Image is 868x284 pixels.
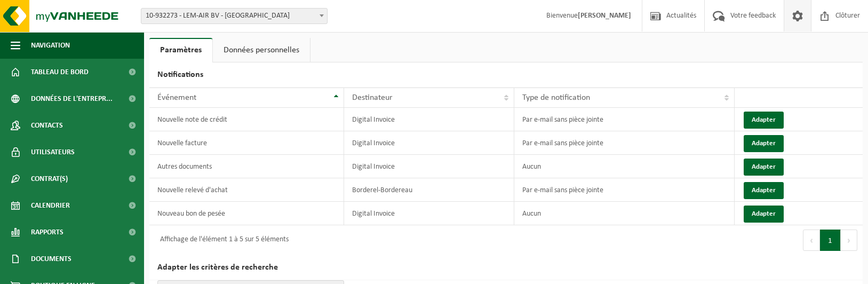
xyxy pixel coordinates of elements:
[514,131,735,155] td: Par e-mail sans pièce jointe
[514,202,735,225] td: Aucun
[149,255,863,280] h2: Adapter les critères de recherche
[522,93,590,102] span: Type de notification
[155,231,289,250] div: Affichage de l'élément 1 à 5 sur 5 éléments
[31,112,63,139] span: Contacts
[744,135,784,152] button: Adapter
[31,192,70,219] span: Calendrier
[744,206,784,223] button: Adapter
[149,62,863,88] h2: Notifications
[820,230,841,251] button: 1
[149,178,344,202] td: Nouvelle relevé d'achat
[31,246,71,272] span: Documents
[5,261,178,284] iframe: chat widget
[31,219,63,246] span: Rapports
[157,93,196,102] span: Événement
[344,202,515,225] td: Digital Invoice
[744,182,784,199] button: Adapter
[213,38,310,62] a: Données personnelles
[141,8,328,24] span: 10-932273 - LEM-AIR BV - ANDERLECHT
[149,38,212,62] a: Paramètres
[31,165,68,192] span: Contrat(s)
[31,139,75,165] span: Utilisateurs
[514,155,735,178] td: Aucun
[344,108,515,131] td: Digital Invoice
[841,230,857,251] button: Next
[578,12,631,20] strong: [PERSON_NAME]
[344,155,515,178] td: Digital Invoice
[149,202,344,225] td: Nouveau bon de pesée
[149,155,344,178] td: Autres documents
[149,108,344,131] td: Nouvelle note de crédit
[31,59,89,85] span: Tableau de bord
[141,9,327,23] span: 10-932273 - LEM-AIR BV - ANDERLECHT
[344,178,515,202] td: Borderel-Bordereau
[352,93,393,102] span: Destinateur
[744,112,784,129] button: Adapter
[744,159,784,176] button: Adapter
[803,230,820,251] button: Previous
[31,32,70,59] span: Navigation
[514,178,735,202] td: Par e-mail sans pièce jointe
[514,108,735,131] td: Par e-mail sans pièce jointe
[31,85,113,112] span: Données de l'entrepr...
[344,131,515,155] td: Digital Invoice
[149,131,344,155] td: Nouvelle facture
